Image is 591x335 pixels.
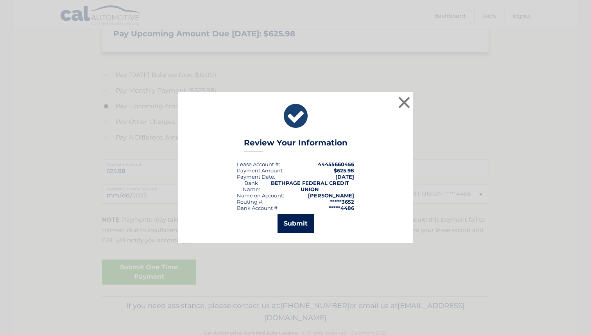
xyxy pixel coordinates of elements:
span: [DATE] [335,174,354,180]
div: Bank Name: [237,180,266,192]
div: Payment Amount: [237,167,284,174]
div: Bank Account #: [237,205,279,211]
strong: BETHPAGE FEDERAL CREDIT UNION [271,180,349,192]
strong: 44455660456 [318,161,354,167]
div: Lease Account #: [237,161,280,167]
button: Submit [278,214,314,233]
div: : [237,174,275,180]
div: Routing #: [237,199,263,205]
h3: Review Your Information [244,138,347,152]
div: Name on Account: [237,192,284,199]
span: $625.98 [334,167,354,174]
span: Payment Date [237,174,274,180]
strong: [PERSON_NAME] [308,192,354,199]
button: × [396,95,412,110]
